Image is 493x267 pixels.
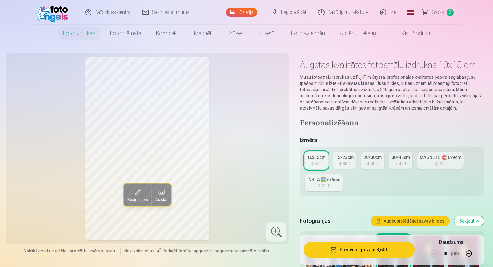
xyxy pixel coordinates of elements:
a: Visi produkti [384,25,437,42]
h1: Augstas kvalitātes fotoattēlu izdrukas 10x15 cm [300,59,484,70]
a: Krūzes [220,25,251,42]
a: Galerija [226,8,257,17]
h5: Daudzums [439,239,463,246]
h4: Personalizēšana [300,119,484,128]
a: Suvenīri [251,25,284,42]
div: 3,60 € [311,161,322,167]
a: Fotogrāmata [103,25,149,42]
h5: Fotogrāfijas [300,217,366,225]
a: Atslēgu piekariņi [332,25,384,42]
a: INSTA 🖼️ 6x9cm4,90 € [305,174,343,191]
div: 4,90 € [318,183,330,189]
div: INSTA 🖼️ 6x9cm [307,177,340,183]
div: 20x30cm [363,154,382,161]
span: Rediģēt foto [163,248,186,253]
a: 20x30cm4,80 € [361,152,384,169]
a: 30x45cm7,40 € [389,152,412,169]
a: 10x15cm3,60 € [305,152,328,169]
button: Aizstāt [151,183,171,206]
span: 2 [447,9,454,16]
div: gab. [451,246,460,261]
a: Foto kalendāri [284,25,332,42]
p: Mūsu fotoattēlu izdrukas uz Fuji Film Crystal profesionālās kvalitātes papīra saglabās jūsu īpašo... [300,74,484,111]
span: " [186,248,188,253]
button: Pievienot grozam:3,60 € [304,242,414,258]
span: Grozs [431,9,444,16]
span: Noklikšķiniet uz attēla, lai atvērtu izvērstu skatu [24,248,117,254]
span: Aizstāt [155,197,167,202]
div: 3,90 € [435,161,446,167]
div: 4,30 € [339,161,351,167]
a: 15x23cm4,30 € [333,152,356,169]
a: MAGNĒTS 🧲 6x9cm3,90 € [417,152,464,169]
div: 4,80 € [367,161,379,167]
span: lai apgrieztu, pagrieztu vai piemērotu filtru [188,248,270,253]
div: 15x23cm [335,154,354,161]
div: 10x15cm [307,154,325,161]
span: Noklikšķiniet uz [124,248,155,253]
span: Rediģēt foto [127,197,148,202]
div: 30x45cm [392,154,410,161]
div: 7,40 € [395,161,407,167]
button: Rediģēt foto [123,183,151,206]
button: Sakļaut [454,216,484,226]
img: /fa1 [36,2,71,22]
a: Foto izdrukas [56,25,103,42]
span: " [155,248,156,253]
h5: Izmērs [300,136,484,144]
a: Komplekti [149,25,187,42]
a: Magnēti [187,25,220,42]
div: MAGNĒTS 🧲 6x9cm [420,154,461,161]
button: Augšupielādējiet savas bildes [371,216,449,226]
